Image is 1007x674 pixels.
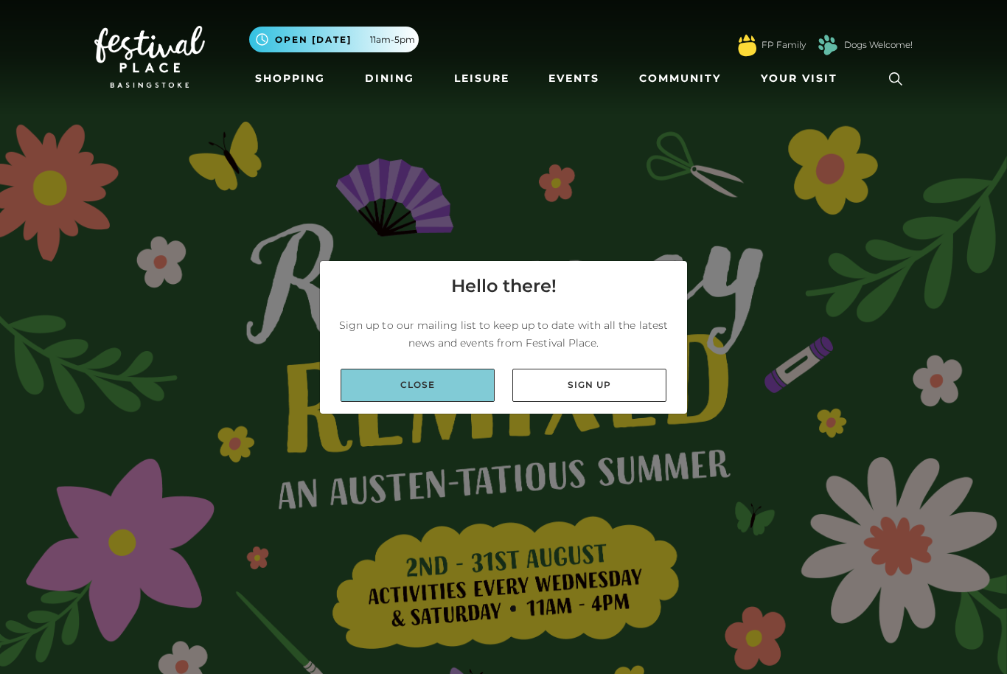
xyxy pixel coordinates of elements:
[451,273,557,299] h4: Hello there!
[275,33,352,46] span: Open [DATE]
[370,33,415,46] span: 11am-5pm
[448,65,515,92] a: Leisure
[94,26,205,88] img: Festival Place Logo
[512,369,666,402] a: Sign up
[761,71,837,86] span: Your Visit
[249,65,331,92] a: Shopping
[332,316,675,352] p: Sign up to our mailing list to keep up to date with all the latest news and events from Festival ...
[762,38,806,52] a: FP Family
[543,65,605,92] a: Events
[249,27,419,52] button: Open [DATE] 11am-5pm
[755,65,851,92] a: Your Visit
[341,369,495,402] a: Close
[844,38,913,52] a: Dogs Welcome!
[359,65,420,92] a: Dining
[633,65,727,92] a: Community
